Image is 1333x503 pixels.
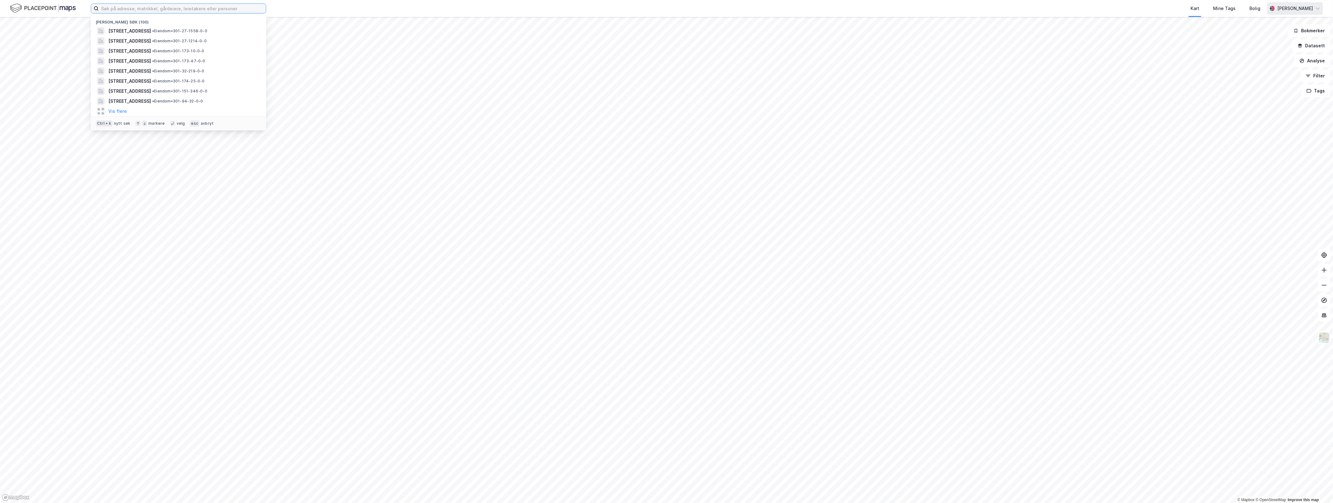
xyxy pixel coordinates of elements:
span: [STREET_ADDRESS] [108,27,151,35]
span: • [152,89,154,93]
a: Improve this map [1288,498,1319,502]
span: • [152,39,154,43]
span: Eiendom • 301-94-32-0-0 [152,99,203,104]
a: OpenStreetMap [1256,498,1286,502]
span: [STREET_ADDRESS] [108,37,151,45]
div: Kontrollprogram for chat [1302,473,1333,503]
span: [STREET_ADDRESS] [108,97,151,105]
div: nytt søk [114,121,131,126]
div: [PERSON_NAME] [1277,5,1313,12]
button: Tags [1301,85,1330,97]
span: Eiendom • 301-173-10-0-0 [152,49,204,54]
span: Eiendom • 301-174-25-0-0 [152,79,205,84]
span: • [152,69,154,73]
button: Bokmerker [1288,24,1330,37]
img: Z [1318,332,1330,344]
div: avbryt [201,121,214,126]
span: [STREET_ADDRESS] [108,57,151,65]
div: esc [190,120,199,127]
span: • [152,49,154,53]
div: [PERSON_NAME] søk (100) [91,15,266,26]
iframe: Chat Widget [1302,473,1333,503]
span: [STREET_ADDRESS] [108,67,151,75]
button: Filter [1300,70,1330,82]
span: Eiendom • 301-27-1558-0-0 [152,29,207,34]
span: [STREET_ADDRESS] [108,87,151,95]
img: logo.f888ab2527a4732fd821a326f86c7f29.svg [10,3,76,14]
span: • [152,99,154,103]
button: Analyse [1294,55,1330,67]
span: • [152,59,154,63]
span: Eiendom • 301-27-1214-0-0 [152,39,207,44]
div: Kart [1191,5,1199,12]
a: Mapbox homepage [2,494,29,501]
span: Eiendom • 301-151-346-0-0 [152,89,207,94]
div: Mine Tags [1213,5,1236,12]
a: Mapbox [1237,498,1255,502]
input: Søk på adresse, matrikkel, gårdeiere, leietakere eller personer [99,4,266,13]
div: markere [148,121,165,126]
span: • [152,29,154,33]
div: velg [177,121,185,126]
span: [STREET_ADDRESS] [108,77,151,85]
span: Eiendom • 301-173-47-0-0 [152,59,205,64]
div: Ctrl + k [96,120,113,127]
button: Vis flere [108,107,127,115]
span: [STREET_ADDRESS] [108,47,151,55]
div: Bolig [1249,5,1260,12]
button: Datasett [1292,39,1330,52]
span: • [152,79,154,83]
span: Eiendom • 301-32-219-0-0 [152,69,204,74]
